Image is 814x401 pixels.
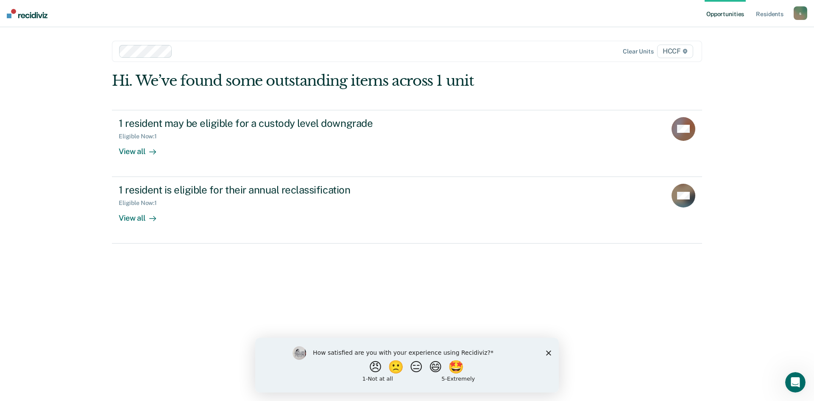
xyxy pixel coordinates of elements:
[657,45,693,58] span: HCCF
[119,140,166,156] div: View all
[119,199,164,207] div: Eligible Now : 1
[119,184,416,196] div: 1 resident is eligible for their annual reclassification
[112,72,584,90] div: Hi. We’ve found some outstanding items across 1 unit
[112,177,702,244] a: 1 resident is eligible for their annual reclassificationEligible Now:1View all
[112,110,702,177] a: 1 resident may be eligible for a custody level downgradeEligible Now:1View all
[255,338,559,393] iframe: Survey by Kim from Recidiviz
[623,48,654,55] div: Clear units
[794,6,807,20] button: s
[119,117,416,129] div: 1 resident may be eligible for a custody level downgrade
[785,372,806,393] iframe: Intercom live chat
[119,133,164,140] div: Eligible Now : 1
[7,9,47,18] img: Recidiviz
[119,207,166,223] div: View all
